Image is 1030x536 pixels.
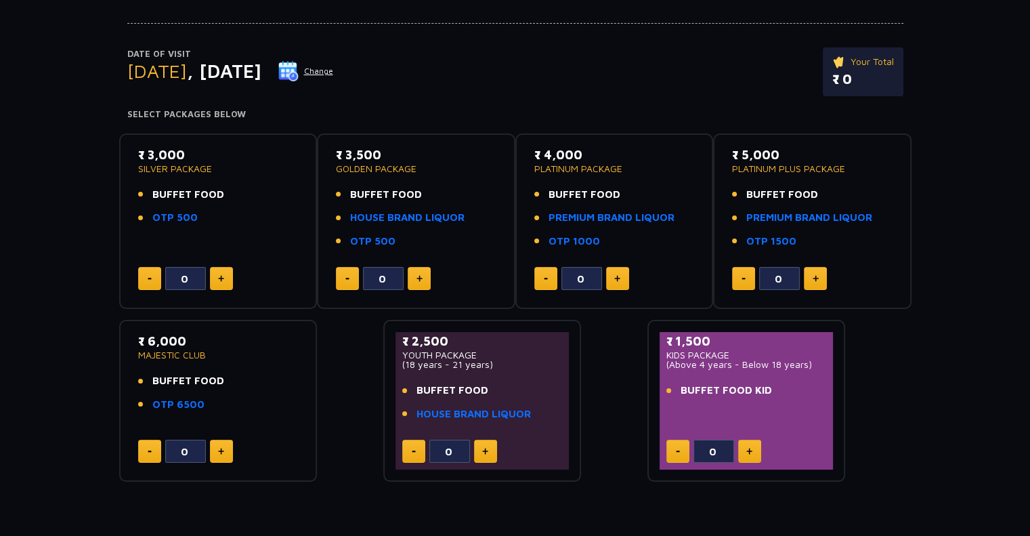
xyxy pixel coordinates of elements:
p: SILVER PACKAGE [138,164,299,173]
img: plus [416,275,423,282]
span: , [DATE] [187,60,261,82]
p: GOLDEN PACKAGE [336,164,496,173]
p: Your Total [832,54,894,69]
h4: Select Packages Below [127,109,903,120]
span: BUFFET FOOD [350,187,422,203]
span: BUFFET FOOD [416,383,488,398]
span: BUFFET FOOD KID [681,383,772,398]
p: ₹ 0 [832,69,894,89]
img: minus [544,278,548,280]
img: plus [218,275,224,282]
img: plus [614,275,620,282]
span: BUFFET FOOD [152,373,224,389]
p: ₹ 1,500 [666,332,827,350]
a: HOUSE BRAND LIQUOR [416,407,531,422]
p: MAJESTIC CLUB [138,350,299,360]
img: minus [345,278,349,280]
img: plus [813,275,819,282]
p: PLATINUM PACKAGE [534,164,695,173]
a: OTP 1500 [746,234,796,249]
span: BUFFET FOOD [152,187,224,203]
a: OTP 6500 [152,397,205,413]
img: minus [148,451,152,453]
img: plus [482,448,488,455]
img: minus [676,451,680,453]
img: plus [218,448,224,455]
img: ticket [832,54,846,69]
p: YOUTH PACKAGE [402,350,563,360]
p: Date of Visit [127,47,334,61]
img: minus [742,278,746,280]
a: OTP 1000 [549,234,600,249]
p: ₹ 6,000 [138,332,299,350]
p: ₹ 3,000 [138,146,299,164]
a: OTP 500 [350,234,395,249]
p: ₹ 3,500 [336,146,496,164]
img: minus [412,451,416,453]
p: (Above 4 years - Below 18 years) [666,360,827,369]
a: OTP 500 [152,210,198,226]
p: ₹ 5,000 [732,146,893,164]
a: HOUSE BRAND LIQUOR [350,210,465,226]
img: minus [148,278,152,280]
span: BUFFET FOOD [549,187,620,203]
button: Change [278,60,334,82]
p: KIDS PACKAGE [666,350,827,360]
a: PREMIUM BRAND LIQUOR [746,210,872,226]
a: PREMIUM BRAND LIQUOR [549,210,674,226]
p: (18 years - 21 years) [402,360,563,369]
p: ₹ 2,500 [402,332,563,350]
span: [DATE] [127,60,187,82]
img: plus [746,448,752,455]
p: ₹ 4,000 [534,146,695,164]
p: PLATINUM PLUS PACKAGE [732,164,893,173]
span: BUFFET FOOD [746,187,818,203]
